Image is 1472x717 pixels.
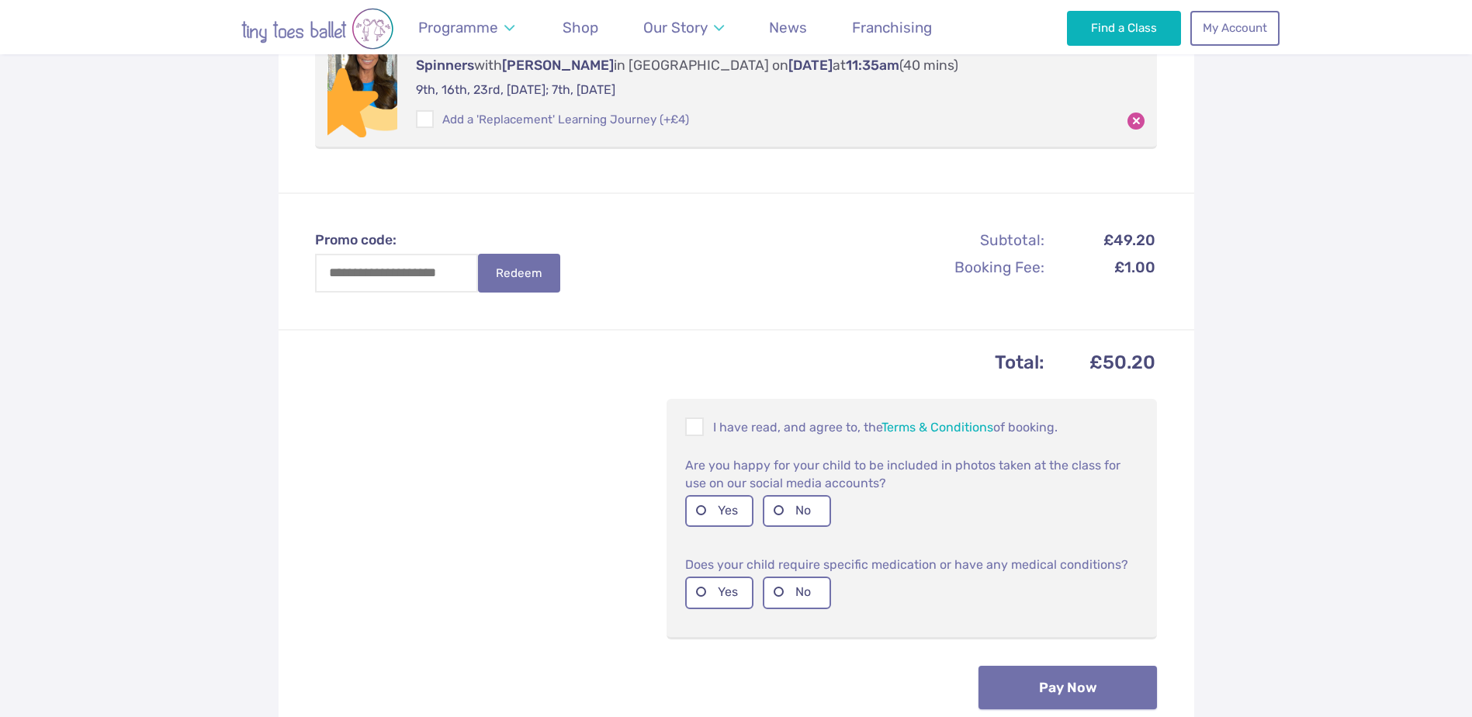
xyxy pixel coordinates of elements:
[879,227,1045,253] th: Subtotal:
[411,9,522,46] a: Programme
[1047,255,1155,280] td: £1.00
[556,9,606,46] a: Shop
[762,9,815,46] a: News
[643,19,708,36] span: Our Story
[846,57,899,73] span: 11:35am
[317,347,1046,379] th: Total:
[416,56,1027,75] p: with in [GEOGRAPHIC_DATA] on at (40 mins)
[685,577,753,608] label: Yes
[502,57,614,73] span: [PERSON_NAME]
[416,81,1027,99] p: 9th, 16th, 23rd, [DATE]; 7th, [DATE]
[763,577,831,608] label: No
[563,19,598,36] span: Shop
[1190,11,1279,45] a: My Account
[978,666,1157,709] button: Pay Now
[788,57,833,73] span: [DATE]
[685,456,1138,492] p: Are you happy for your child to be included in photos taken at the class for use on our social me...
[416,57,474,73] span: Spinners
[478,254,560,293] button: Redeem
[763,495,831,527] label: No
[769,19,807,36] span: News
[1047,347,1155,379] td: £50.20
[852,19,932,36] span: Franchising
[315,230,576,250] label: Promo code:
[1067,11,1181,45] a: Find a Class
[685,555,1138,573] p: Does your child require specific medication or have any medical conditions?
[879,255,1045,280] th: Booking Fee:
[193,8,442,50] img: tiny toes ballet
[418,19,498,36] span: Programme
[636,9,731,46] a: Our Story
[1047,227,1155,253] td: £49.20
[685,417,1138,436] p: I have read, and agree to, the of booking.
[845,9,940,46] a: Franchising
[881,420,993,435] a: Terms & Conditions
[685,495,753,527] label: Yes
[416,112,689,128] label: Add a 'Replacement' Learning Journey (+£4)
